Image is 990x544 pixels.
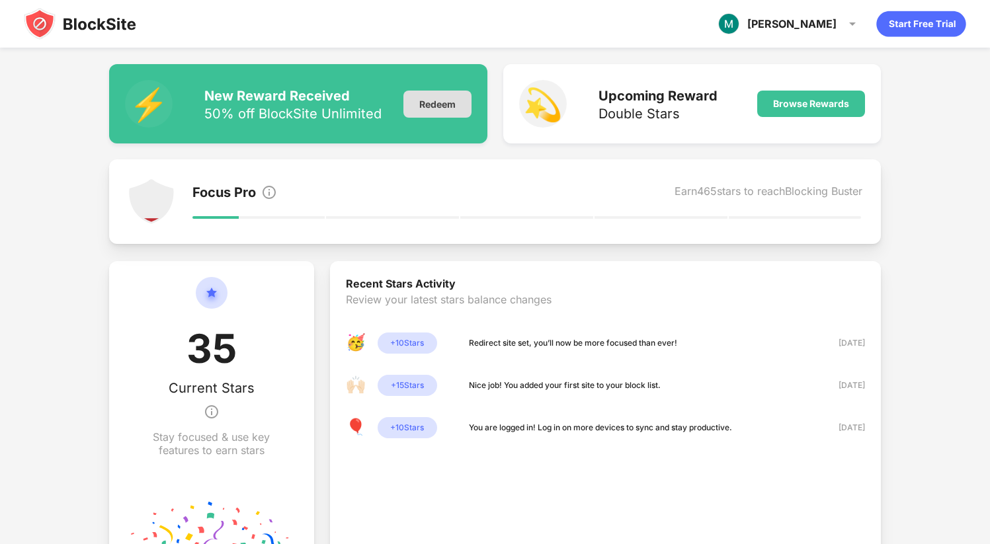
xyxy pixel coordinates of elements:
[469,336,677,350] div: Redirect site set, you’ll now be more focused than ever!
[818,379,865,392] div: [DATE]
[128,178,175,225] img: points-level-1.svg
[204,396,220,428] img: info.svg
[169,380,255,396] div: Current Stars
[346,332,367,354] div: 🥳
[192,184,256,203] div: Focus Pro
[469,421,732,434] div: You are logged in! Log in on more devices to sync and stay productive.
[24,8,136,40] img: blocksite-icon-black.svg
[346,375,367,396] div: 🙌🏻
[196,277,227,325] img: circle-star.svg
[747,17,837,30] div: [PERSON_NAME]
[818,421,865,434] div: [DATE]
[204,88,382,104] div: New Reward Received
[403,91,472,118] div: Redeem
[876,11,966,37] div: animation
[469,379,661,392] div: Nice job! You added your first site to your block list.
[598,88,718,104] div: Upcoming Reward
[675,184,862,203] div: Earn 465 stars to reach Blocking Buster
[346,417,367,438] div: 🎈
[378,332,437,354] div: + 10 Stars
[125,80,173,128] div: ⚡️
[598,107,718,120] div: Double Stars
[378,417,437,438] div: + 10 Stars
[346,293,866,332] div: Review your latest stars balance changes
[773,98,849,109] div: Browse Rewards
[204,107,382,120] div: 50% off BlockSite Unlimited
[186,325,237,380] div: 35
[378,375,437,396] div: + 15 Stars
[261,184,277,200] img: info.svg
[718,13,739,34] img: ACg8ocLKE-LELAa6NHISEwXLV7ReUoJdDfO5wvyn33s3HVB6yoxbsg=s96-c
[141,430,282,457] div: Stay focused & use key features to earn stars
[346,277,866,293] div: Recent Stars Activity
[818,336,865,350] div: [DATE]
[519,80,567,128] div: 💫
